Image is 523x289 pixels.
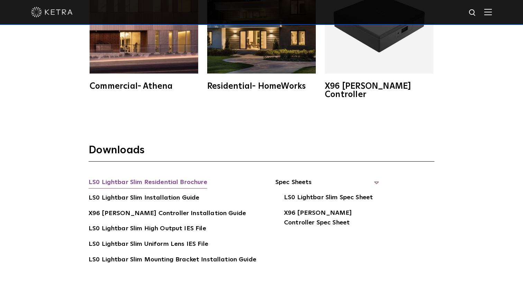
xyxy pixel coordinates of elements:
[89,193,199,204] a: LS0 Lightbar Slim Installation Guide
[90,82,198,90] div: Commercial- Athena
[89,209,246,220] a: X96 [PERSON_NAME] Controller Installation Guide
[89,144,434,162] h3: Downloads
[275,177,379,193] span: Spec Sheets
[31,7,73,17] img: ketra-logo-2019-white
[325,82,433,99] div: X96 [PERSON_NAME] Controller
[468,9,477,17] img: search icon
[207,82,316,90] div: Residential- HomeWorks
[89,224,206,235] a: LS0 Lightbar Slim High Output IES File
[484,9,492,15] img: Hamburger%20Nav.svg
[89,177,207,189] a: LS0 Lightbar Slim Residential Brochure
[89,255,256,266] a: LS0 Lightbar Slim Mounting Bracket Installation Guide
[284,208,379,229] a: X96 [PERSON_NAME] Controller Spec Sheet
[89,239,208,250] a: LS0 Lightbar Slim Uniform Lens IES File
[284,193,373,204] a: LS0 Lightbar Slim Spec Sheet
